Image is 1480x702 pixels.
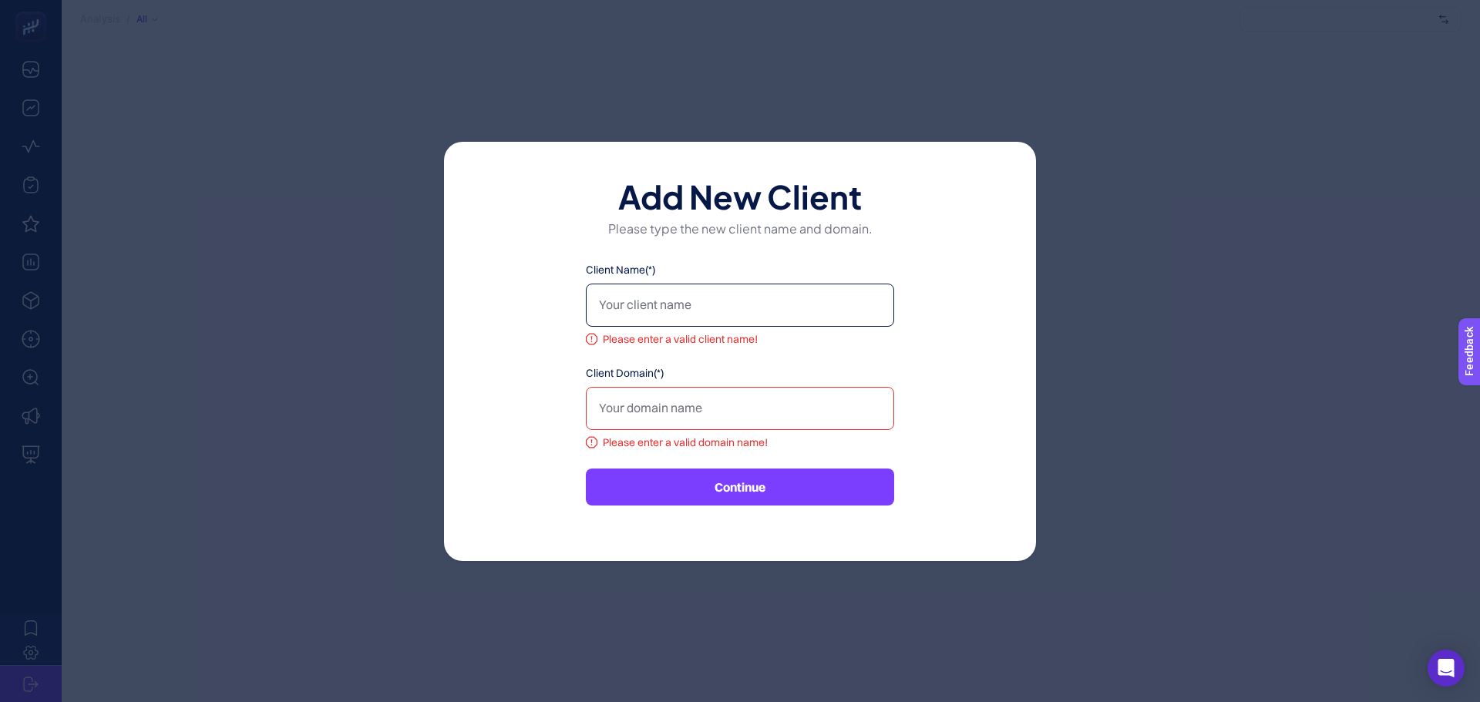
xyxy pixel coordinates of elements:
[493,219,987,237] p: Please type the new client name and domain.
[586,365,894,381] label: Client Domain(*)
[586,387,894,430] input: Your domain name
[586,284,894,327] input: Your client name
[493,179,987,210] h1: Add New Client
[9,5,59,17] span: Feedback
[1428,650,1465,687] div: Open Intercom Messenger
[586,262,894,277] label: Client Name(*)
[603,435,768,450] span: Please enter a valid domain name!
[603,331,758,347] span: Please enter a valid client name!
[586,469,894,506] button: Continue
